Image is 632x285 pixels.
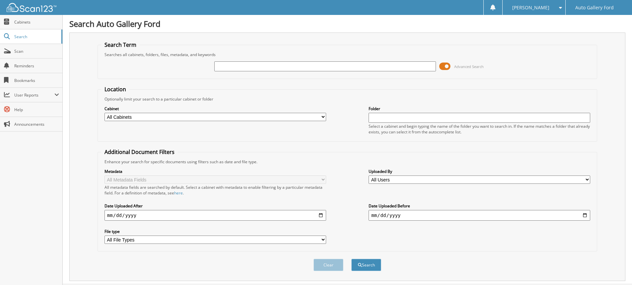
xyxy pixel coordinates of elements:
[7,3,56,12] img: scan123-logo-white.svg
[105,210,326,221] input: start
[369,123,590,135] div: Select a cabinet and begin typing the name of the folder you want to search in. If the name match...
[575,6,614,10] span: Auto Gallery Ford
[454,64,484,69] span: Advanced Search
[369,106,590,111] label: Folder
[14,92,54,98] span: User Reports
[101,41,140,48] legend: Search Term
[105,229,326,234] label: File type
[101,159,594,165] div: Enhance your search for specific documents using filters such as date and file type.
[101,148,178,156] legend: Additional Document Filters
[105,184,326,196] div: All metadata fields are searched by default. Select a cabinet with metadata to enable filtering b...
[14,78,59,83] span: Bookmarks
[369,169,590,174] label: Uploaded By
[105,106,326,111] label: Cabinet
[14,34,58,39] span: Search
[69,18,625,29] h1: Search Auto Gallery Ford
[101,96,594,102] div: Optionally limit your search to a particular cabinet or folder
[105,203,326,209] label: Date Uploaded After
[174,190,183,196] a: here
[369,203,590,209] label: Date Uploaded Before
[14,48,59,54] span: Scan
[14,107,59,112] span: Help
[101,52,594,57] div: Searches all cabinets, folders, files, metadata, and keywords
[599,253,632,285] iframe: Chat Widget
[369,210,590,221] input: end
[314,259,343,271] button: Clear
[512,6,549,10] span: [PERSON_NAME]
[351,259,381,271] button: Search
[105,169,326,174] label: Metadata
[14,121,59,127] span: Announcements
[101,86,129,93] legend: Location
[14,63,59,69] span: Reminders
[14,19,59,25] span: Cabinets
